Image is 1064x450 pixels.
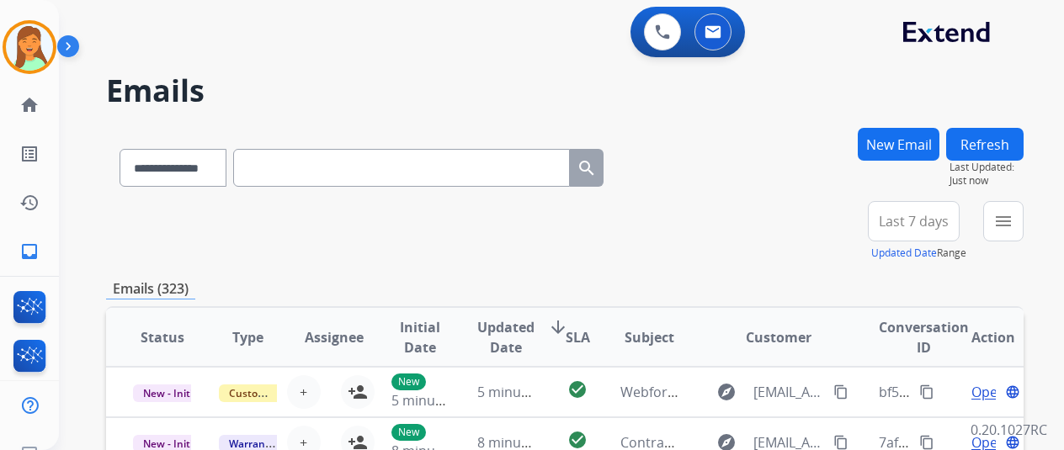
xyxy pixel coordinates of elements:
span: Customer Support [219,384,328,402]
span: Type [232,327,263,347]
mat-icon: search [577,158,597,178]
mat-icon: content_copy [919,435,934,450]
mat-icon: inbox [19,241,40,262]
mat-icon: content_copy [919,384,934,400]
mat-icon: language [1005,435,1020,450]
span: 5 minutes ago [477,383,567,401]
span: Assignee [305,327,364,347]
span: Last 7 days [879,218,949,225]
mat-icon: list_alt [19,144,40,164]
span: 5 minutes ago [391,391,481,410]
span: New - Initial [133,384,211,402]
span: SLA [566,327,590,347]
button: + [287,375,321,409]
button: New Email [858,128,939,161]
span: + [300,382,307,402]
span: Open [971,382,1006,402]
mat-icon: content_copy [833,384,849,400]
p: New [391,424,426,441]
h2: Emails [106,74,1024,108]
p: New [391,373,426,390]
mat-icon: person_add [348,382,368,402]
mat-icon: arrow_downward [548,317,568,337]
span: Initial Date [391,317,450,357]
mat-icon: check_circle [567,430,588,450]
span: [EMAIL_ADDRESS][DOMAIN_NAME] [753,382,823,402]
img: avatar [6,24,53,71]
mat-icon: home [19,95,40,115]
mat-icon: history [19,193,40,213]
mat-icon: language [1005,384,1020,400]
button: Updated Date [871,246,937,260]
mat-icon: menu [993,211,1013,231]
span: Range [871,246,966,260]
mat-icon: content_copy [833,435,849,450]
span: Customer [746,327,811,347]
span: Conversation ID [879,317,969,357]
span: Just now [950,174,1024,188]
button: Refresh [946,128,1024,161]
mat-icon: explore [716,382,737,402]
button: Last 7 days [868,201,960,241]
span: Updated Date [477,317,535,357]
th: Action [938,308,1024,367]
span: Status [141,327,184,347]
span: Subject [625,327,674,347]
p: 0.20.1027RC [971,420,1047,440]
span: Webform from [EMAIL_ADDRESS][DOMAIN_NAME] on [DATE] [620,383,1002,401]
p: Emails (323) [106,278,195,299]
mat-icon: check_circle [567,379,588,400]
span: Last Updated: [950,161,1024,174]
